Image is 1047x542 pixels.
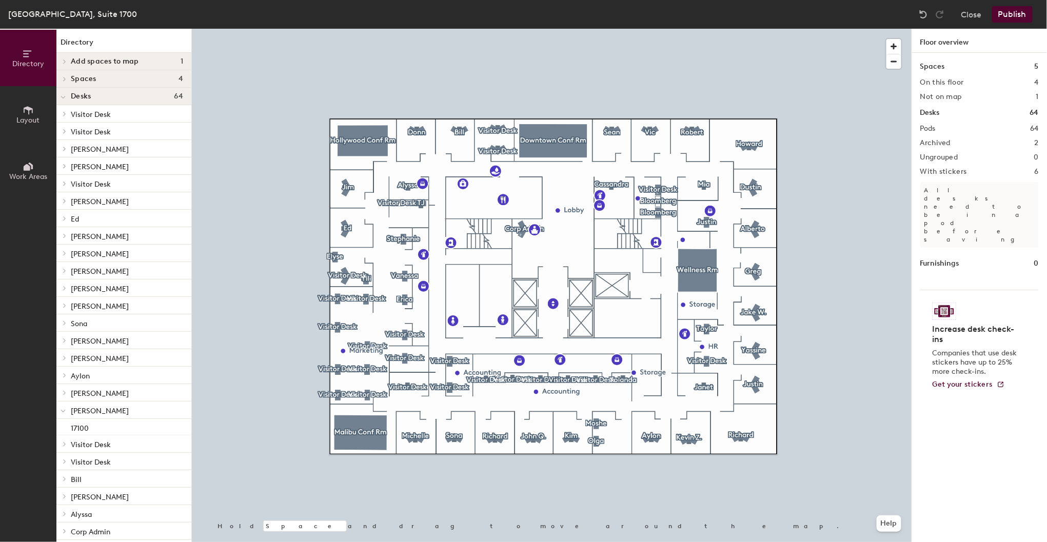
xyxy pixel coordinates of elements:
[8,8,137,21] div: [GEOGRAPHIC_DATA], Suite 1700
[71,475,82,484] span: Bill
[877,515,901,532] button: Help
[71,145,129,154] span: [PERSON_NAME]
[71,92,91,101] span: Desks
[1035,61,1039,72] h1: 5
[71,215,79,224] span: Ed
[920,107,940,118] h1: Desks
[918,9,929,19] img: Undo
[71,389,129,398] span: [PERSON_NAME]
[935,9,945,19] img: Redo
[17,116,40,125] span: Layout
[56,37,191,53] h1: Directory
[9,172,47,181] span: Work Areas
[71,57,139,66] span: Add spaces to map
[920,139,951,147] h2: Archived
[71,372,90,380] span: Aylon
[71,180,111,189] span: Visitor Desk
[71,528,110,536] span: Corp Admin
[920,93,962,101] h2: Not on map
[71,267,129,276] span: [PERSON_NAME]
[71,354,129,363] span: [PERSON_NAME]
[179,75,183,83] span: 4
[933,324,1020,345] h4: Increase desk check-ins
[1030,107,1039,118] h1: 64
[71,319,87,328] span: Sona
[933,380,1005,389] a: Get your stickers
[181,57,183,66] span: 1
[71,458,111,467] span: Visitor Desk
[920,153,958,162] h2: Ungrouped
[1030,125,1039,133] h2: 64
[1034,153,1039,162] h2: 0
[1034,258,1039,269] h1: 0
[933,349,1020,376] p: Companies that use desk stickers have up to 25% more check-ins.
[912,29,1047,53] h1: Floor overview
[12,59,44,68] span: Directory
[71,110,111,119] span: Visitor Desk
[992,6,1033,23] button: Publish
[71,493,129,501] span: [PERSON_NAME]
[920,78,964,87] h2: On this floor
[961,6,982,23] button: Close
[71,250,129,258] span: [PERSON_NAME]
[174,92,183,101] span: 64
[71,163,129,171] span: [PERSON_NAME]
[71,510,92,519] span: Alyssa
[933,380,993,389] span: Get your stickers
[71,407,129,415] span: [PERSON_NAME]
[920,125,936,133] h2: Pods
[71,197,129,206] span: [PERSON_NAME]
[71,75,96,83] span: Spaces
[920,61,945,72] h1: Spaces
[71,128,111,136] span: Visitor Desk
[1035,78,1039,87] h2: 4
[71,285,129,293] span: [PERSON_NAME]
[71,302,129,311] span: [PERSON_NAME]
[1035,168,1039,176] h2: 6
[71,440,111,449] span: Visitor Desk
[1036,93,1039,101] h2: 1
[1035,139,1039,147] h2: 2
[920,168,967,176] h2: With stickers
[71,421,89,433] p: 17100
[71,232,129,241] span: [PERSON_NAME]
[920,182,1039,248] p: All desks need to be in a pod before saving
[920,258,959,269] h1: Furnishings
[71,337,129,346] span: [PERSON_NAME]
[933,303,956,320] img: Sticker logo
